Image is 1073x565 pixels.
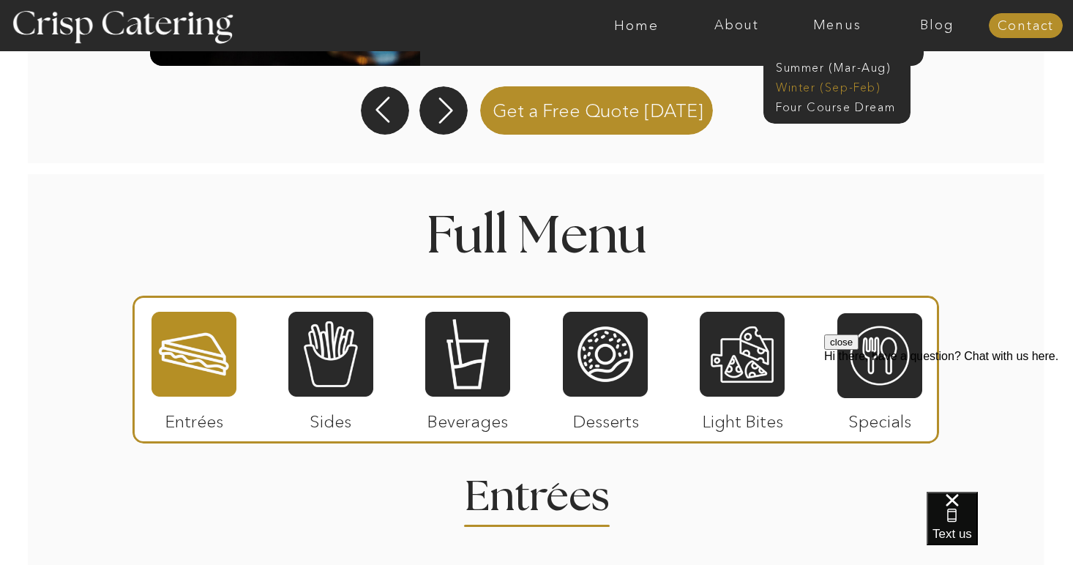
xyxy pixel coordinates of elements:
[887,18,987,33] a: Blog
[333,212,740,255] h1: Full Menu
[989,19,1063,34] a: Contact
[927,492,1073,565] iframe: podium webchat widget bubble
[776,79,896,93] a: Winter (Sep-Feb)
[787,18,887,33] a: Menus
[776,59,907,73] a: Summer (Mar-Aug)
[694,397,791,439] p: Light Bites
[776,99,907,113] a: Four Course Dream
[282,397,379,439] p: Sides
[474,83,721,135] a: Get a Free Quote [DATE]
[586,18,687,33] a: Home
[146,397,243,439] p: Entrées
[419,397,516,439] p: Beverages
[557,397,654,439] p: Desserts
[824,334,1073,510] iframe: podium webchat widget prompt
[687,18,787,33] a: About
[465,476,608,505] h2: Entrees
